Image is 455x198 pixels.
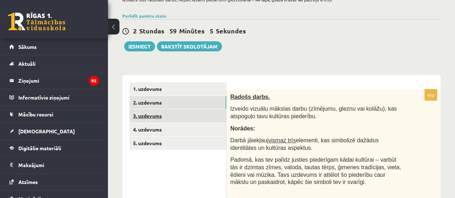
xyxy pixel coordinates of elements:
[129,137,226,150] a: 5. uzdevums
[129,96,226,109] a: 2. uzdevums
[9,106,99,123] a: Mācību resursi
[9,140,99,156] a: Digitālie materiāli
[424,89,437,101] p: 40p
[268,137,296,143] u: vismaz trīs
[18,43,37,50] span: Sākums
[230,157,401,185] span: Padomā, kas tev palīdz justies piederīgam kādai kultūrai – varbūt tās ir dzimtas zīmes, valoda, t...
[18,111,53,118] span: Mācību resursi
[9,174,99,190] a: Atzīmes
[230,125,255,132] span: Norādes:
[210,27,213,35] span: 5
[129,82,226,96] a: 1. uzdevums
[129,109,226,123] a: 3. uzdevums
[9,72,99,89] a: Ziņojumi92
[9,55,99,72] a: Aktuāli
[7,7,199,15] body: Bagātinātā teksta redaktors, wiswyg-editor-user-answer-47433762437820
[18,128,75,134] span: [DEMOGRAPHIC_DATA]
[8,13,65,31] a: Rīgas 1. Tālmācības vidusskola
[18,60,36,67] span: Aktuāli
[179,27,205,35] span: Minūtes
[157,41,222,51] a: Rakstīt skolotājam
[230,94,270,100] span: Radošs darbs.
[9,157,99,173] a: Maksājumi
[133,27,137,35] span: 2
[9,38,99,55] a: Sākums
[9,123,99,139] a: [DEMOGRAPHIC_DATA]
[9,89,99,106] a: Informatīvie ziņojumi
[230,137,379,151] span: Darbā jāiekļauj elementi, kas simbolizē dažādus identitātes un kultūras aspektus.
[216,27,246,35] span: Sekundes
[18,145,61,151] span: Digitālie materiāli
[89,76,99,86] i: 92
[124,41,155,51] button: Iesniegt
[169,27,177,35] span: 59
[129,123,226,136] a: 4. uzdevums
[122,13,166,19] a: Parādīt punktu skalu
[18,157,99,173] legend: Maksājumi
[18,179,38,185] span: Atzīmes
[18,89,99,106] legend: Informatīvie ziņojumi
[230,106,397,119] span: Izveido vizuālu mākslas darbu (zīmējumu, gleznu vai kolāžu), kas atspoguļo tavu kultūras piederību.
[139,27,164,35] span: Stundas
[18,72,99,89] legend: Ziņojumi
